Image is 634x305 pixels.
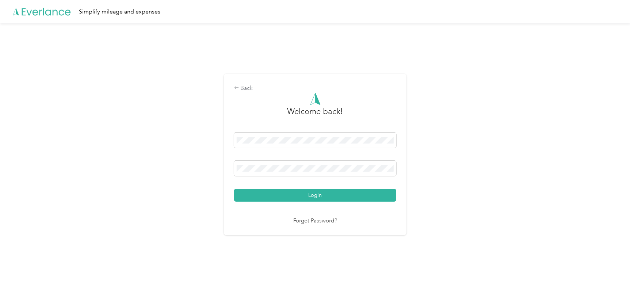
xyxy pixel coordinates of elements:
[293,217,337,225] a: Forgot Password?
[593,264,634,305] iframe: Everlance-gr Chat Button Frame
[234,84,396,93] div: Back
[234,189,396,202] button: Login
[79,7,160,16] div: Simplify mileage and expenses
[287,105,343,125] h3: greeting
